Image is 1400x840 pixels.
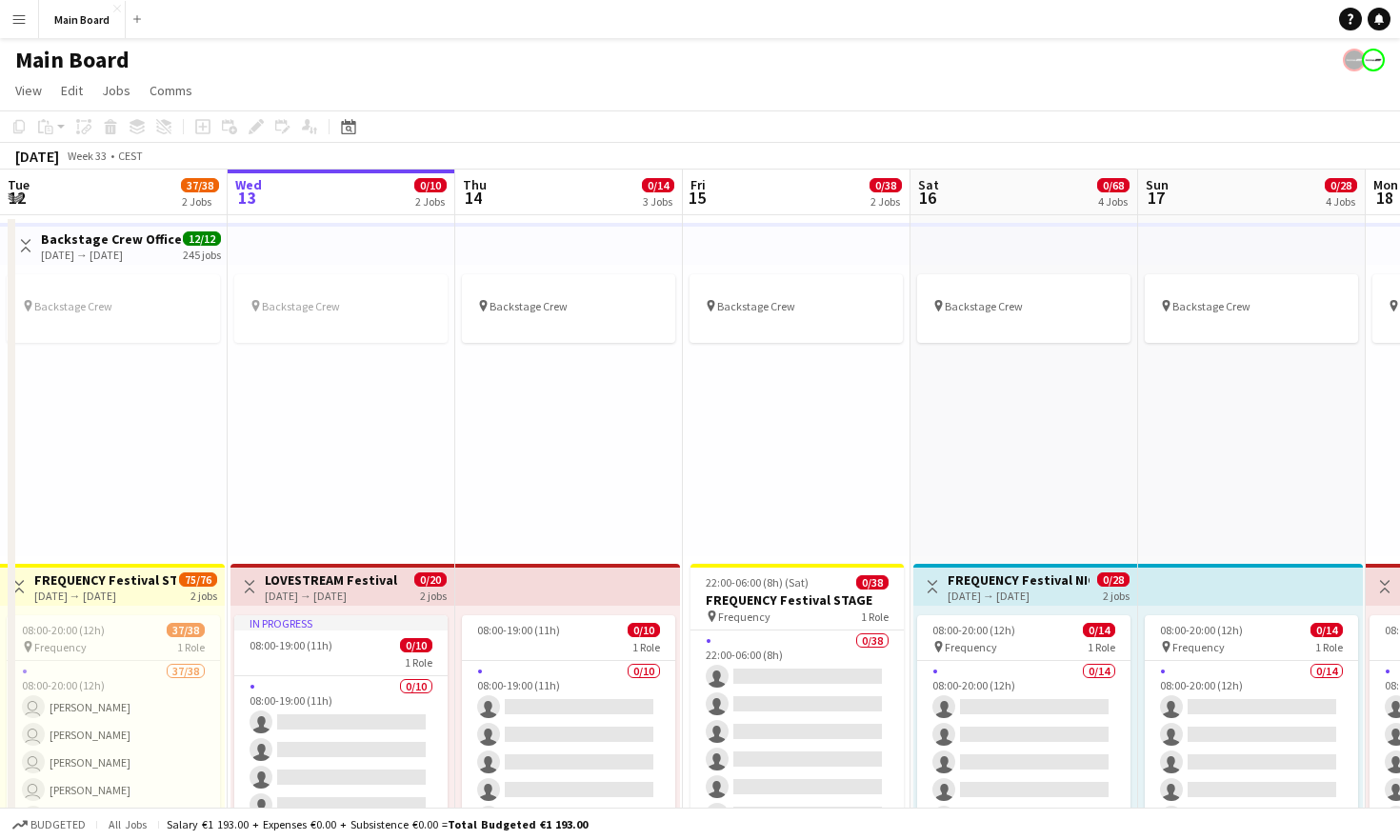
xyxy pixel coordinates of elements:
[1097,572,1130,587] span: 0/28
[181,178,219,192] span: 37/38
[30,818,86,831] span: Budgeted
[1325,178,1357,192] span: 0/28
[688,187,706,209] span: 15
[945,640,997,654] span: Frequency
[948,571,1090,589] h3: FREQUENCY Festival NIGHT PARK
[1172,299,1250,313] span: Backstage Crew
[1083,623,1115,637] span: 0/14
[1362,49,1385,71] app-user-avatar: Backstage Crew
[1103,587,1130,603] div: 2 jobs
[1088,640,1115,654] span: 1 Role
[1315,640,1343,654] span: 1 Role
[690,274,903,343] app-job-card: Backstage Crew
[477,623,560,637] span: 08:00-19:00 (11h)
[183,231,221,246] span: 12/12
[41,248,182,262] div: [DATE] → [DATE]
[10,814,89,835] button: Budgeted
[717,299,795,313] span: Backstage Crew
[1326,194,1356,209] div: 4 Jobs
[1098,194,1129,209] div: 4 Jobs
[94,78,138,103] a: Jobs
[7,274,220,343] app-job-card: Backstage Crew
[183,246,221,262] div: 245 jobs
[179,572,217,587] span: 75/76
[182,194,218,209] div: 2 Jobs
[948,589,1090,603] div: [DATE] → [DATE]
[167,817,588,831] div: Salary €1 193.00 + Expenses €0.00 + Subsistence €0.00 =
[105,817,150,831] span: All jobs
[1370,187,1398,209] span: 18
[1310,623,1343,637] span: 0/14
[190,587,217,603] div: 2 jobs
[8,176,30,193] span: Tue
[642,178,674,192] span: 0/14
[34,640,87,654] span: Frequency
[102,82,130,99] span: Jobs
[870,194,901,209] div: 2 Jobs
[15,46,130,74] h1: Main Board
[41,230,182,248] h3: Backstage Crew Office
[234,615,448,630] div: In progress
[150,82,192,99] span: Comms
[856,575,889,590] span: 0/38
[1145,274,1358,343] app-job-card: Backstage Crew
[718,610,770,624] span: Frequency
[932,623,1015,637] span: 08:00-20:00 (12h)
[63,149,110,163] span: Week 33
[490,299,568,313] span: Backstage Crew
[706,575,809,590] span: 22:00-06:00 (8h) (Sat)
[235,176,262,193] span: Wed
[142,78,200,103] a: Comms
[1146,176,1169,193] span: Sun
[400,638,432,652] span: 0/10
[405,655,432,670] span: 1 Role
[232,187,262,209] span: 13
[1143,187,1169,209] span: 17
[167,623,205,637] span: 37/38
[1343,49,1366,71] app-user-avatar: Crew Manager
[462,274,675,343] app-job-card: Backstage Crew
[448,817,588,831] span: Total Budgeted €1 193.00
[1160,623,1243,637] span: 08:00-20:00 (12h)
[250,638,332,652] span: 08:00-19:00 (11h)
[8,78,50,103] a: View
[39,1,126,38] button: Main Board
[415,194,446,209] div: 2 Jobs
[61,82,83,99] span: Edit
[643,194,673,209] div: 3 Jobs
[420,587,447,603] div: 2 jobs
[414,178,447,192] span: 0/10
[1097,178,1130,192] span: 0/68
[1172,640,1225,654] span: Frequency
[463,176,487,193] span: Thu
[265,589,397,603] div: [DATE] → [DATE]
[870,178,902,192] span: 0/38
[234,274,448,343] app-job-card: Backstage Crew
[118,149,143,163] div: CEST
[265,571,397,589] h3: LOVESTREAM Festival
[690,591,904,609] h3: FREQUENCY Festival STAGE
[917,274,1130,343] app-job-card: Backstage Crew
[915,187,939,209] span: 16
[34,589,176,603] div: [DATE] → [DATE]
[34,571,176,589] h3: FREQUENCY Festival STAGE
[460,187,487,209] span: 14
[53,78,90,103] a: Edit
[690,176,706,193] span: Fri
[945,299,1023,313] span: Backstage Crew
[632,640,660,654] span: 1 Role
[861,610,889,624] span: 1 Role
[15,147,59,166] div: [DATE]
[628,623,660,637] span: 0/10
[414,572,447,587] span: 0/20
[34,299,112,313] span: Backstage Crew
[918,176,939,193] span: Sat
[15,82,42,99] span: View
[177,640,205,654] span: 1 Role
